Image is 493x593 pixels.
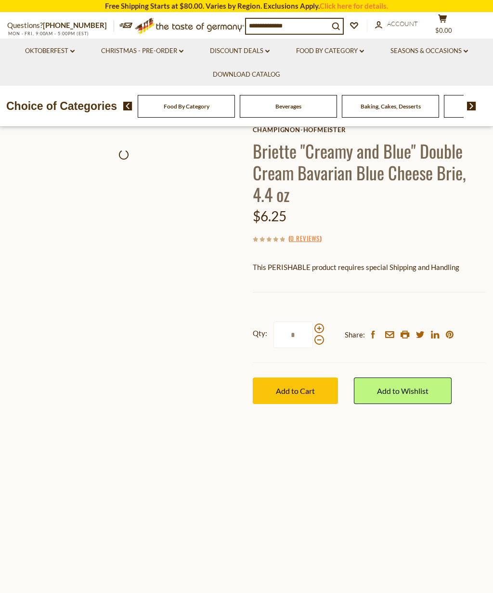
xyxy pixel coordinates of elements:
[210,46,270,56] a: Discount Deals
[345,329,365,341] span: Share:
[276,386,315,395] span: Add to Cart
[213,69,280,80] a: Download Catalog
[390,46,468,56] a: Seasons & Occasions
[164,103,209,110] a: Food By Category
[296,46,364,56] a: Food By Category
[467,102,476,110] img: next arrow
[354,377,452,404] a: Add to Wishlist
[43,21,107,29] a: [PHONE_NUMBER]
[253,261,486,273] p: This PERISHABLE product requires special Shipping and Handling
[435,27,452,34] span: $0.00
[101,46,183,56] a: Christmas - PRE-ORDER
[387,20,418,27] span: Account
[253,377,338,404] button: Add to Cart
[261,281,486,293] li: We will ship this product in heat-protective packaging and ice.
[253,126,486,134] a: Champignon-Hofmeister
[375,19,418,29] a: Account
[273,322,313,348] input: Qty:
[288,233,322,243] span: ( )
[253,140,486,205] h1: Briette "Creamy and Blue" Double Cream Bavarian Blue Cheese Brie, 4.4 oz
[253,208,286,224] span: $6.25
[123,102,132,110] img: previous arrow
[25,46,75,56] a: Oktoberfest
[7,31,89,36] span: MON - FRI, 9:00AM - 5:00PM (EST)
[320,1,388,10] a: Click here for details.
[290,233,320,244] a: 0 Reviews
[361,103,421,110] a: Baking, Cakes, Desserts
[7,19,114,32] p: Questions?
[253,327,267,339] strong: Qty:
[275,103,301,110] a: Beverages
[428,14,457,38] button: $0.00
